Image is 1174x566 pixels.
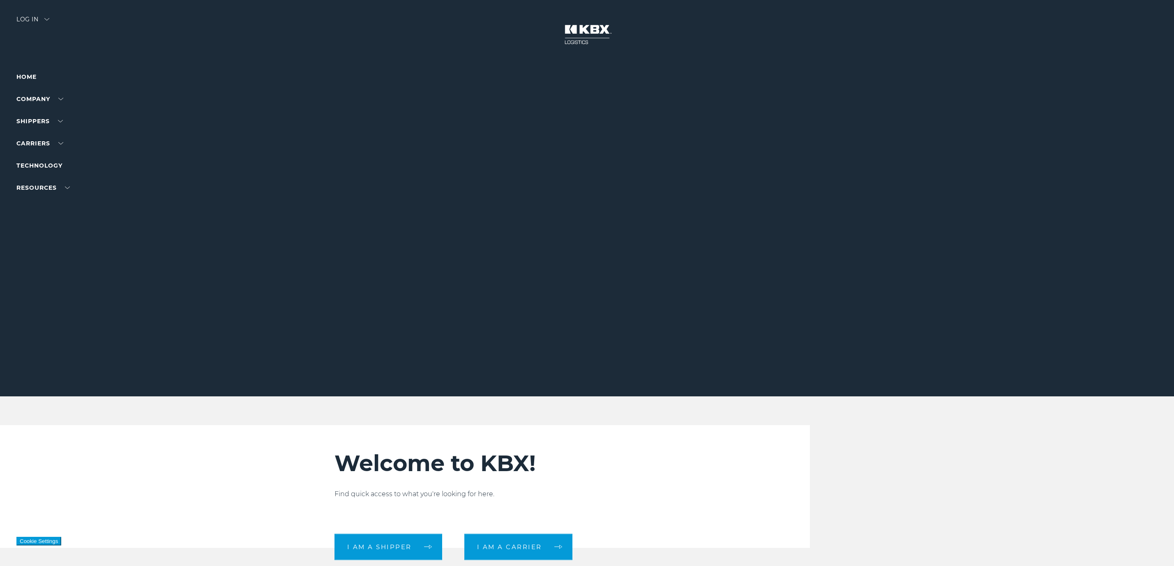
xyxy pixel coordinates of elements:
span: I am a carrier [477,544,542,550]
p: Find quick access to what you're looking for here. [334,489,863,499]
img: kbx logo [556,16,618,53]
a: I am a carrier arrow arrow [464,534,572,560]
h2: Welcome to KBX! [334,450,863,477]
a: Carriers [16,140,63,147]
a: RESOURCES [16,184,70,191]
a: Company [16,95,63,103]
a: I am a shipper arrow arrow [334,534,442,560]
button: Cookie Settings [16,537,61,545]
div: Log in [16,16,49,28]
a: SHIPPERS [16,117,63,125]
a: Technology [16,162,62,169]
img: arrow [44,18,49,21]
span: I am a shipper [347,544,412,550]
a: Home [16,73,37,81]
